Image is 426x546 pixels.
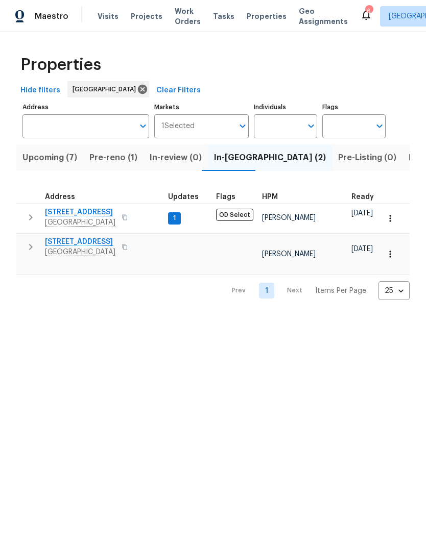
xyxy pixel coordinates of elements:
span: 1 Selected [161,122,195,131]
span: In-review (0) [150,151,202,165]
span: Properties [247,11,287,21]
button: Open [372,119,387,133]
span: [PERSON_NAME] [262,251,316,258]
span: [DATE] [351,210,373,217]
div: 6 [365,6,372,16]
span: Clear Filters [156,84,201,97]
span: Address [45,193,75,201]
button: Open [235,119,250,133]
label: Individuals [254,104,317,110]
div: [GEOGRAPHIC_DATA] [67,81,149,97]
span: Tasks [213,13,234,20]
span: OD Select [216,209,253,221]
button: Clear Filters [152,81,205,100]
span: Visits [98,11,119,21]
span: Geo Assignments [299,6,348,27]
span: [GEOGRAPHIC_DATA] [73,84,140,94]
span: Maestro [35,11,68,21]
span: HPM [262,193,278,201]
a: Goto page 1 [259,283,274,299]
span: Ready [351,193,374,201]
span: 1 [169,214,180,222]
span: Work Orders [175,6,201,27]
label: Markets [154,104,249,110]
label: Flags [322,104,386,110]
nav: Pagination Navigation [222,281,410,300]
span: In-[GEOGRAPHIC_DATA] (2) [214,151,326,165]
p: Items Per Page [315,286,366,296]
span: Pre-Listing (0) [338,151,396,165]
div: 25 [378,278,410,304]
span: Flags [216,193,235,201]
span: Properties [20,60,101,70]
button: Hide filters [16,81,64,100]
button: Open [304,119,318,133]
span: [PERSON_NAME] [262,214,316,221]
span: Projects [131,11,162,21]
span: Upcoming (7) [22,151,77,165]
div: Earliest renovation start date (first business day after COE or Checkout) [351,193,383,201]
span: [DATE] [351,245,373,253]
span: Pre-reno (1) [89,151,137,165]
span: Updates [168,193,199,201]
label: Address [22,104,149,110]
span: Hide filters [20,84,60,97]
button: Open [136,119,150,133]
